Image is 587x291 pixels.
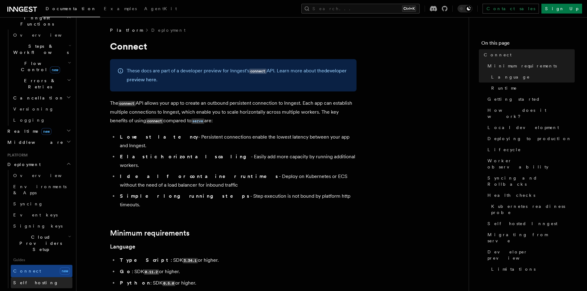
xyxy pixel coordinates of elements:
[11,170,72,181] a: Overview
[11,41,72,58] button: Steps & Workflows
[118,172,357,189] li: - Deploy on Kubernetes or ECS without the need of a load balancer for inbound traffic
[118,192,357,209] li: - Step execution is not bound by platform http timeouts.
[127,67,349,84] p: These docs are part of a developer preview for Inngest's API. Learn more about the .
[491,266,536,272] span: Limitations
[141,2,181,17] a: AgentKit
[301,4,420,14] button: Search...Ctrl+K
[11,277,72,288] a: Self hosting
[11,92,72,103] button: Cancellation
[146,119,163,124] code: connect
[11,265,72,277] a: Connectnew
[120,154,251,160] strong: Elastic horizontal scaling
[11,115,72,126] a: Logging
[118,152,357,170] li: - Easily add more capacity by running additional workers.
[13,280,59,285] span: Self hosting
[13,118,45,123] span: Logging
[487,192,535,198] span: Health checks
[11,60,68,73] span: Flow Control
[487,220,557,227] span: Self hosted Inngest
[485,229,575,246] a: Migrating from serve
[483,4,539,14] a: Contact sales
[5,15,67,27] span: Inngest Functions
[5,30,72,126] div: Inngest Functions
[50,67,60,73] span: new
[489,201,575,218] a: Kubernetes readiness probe
[11,255,72,265] span: Guides
[151,27,185,33] a: Deployment
[110,229,190,237] a: Minimum requirements
[485,172,575,190] a: Syncing and Rollbacks
[485,105,575,122] a: How does it work?
[13,33,77,38] span: Overview
[491,85,517,91] span: Runtime
[5,12,72,30] button: Inngest Functions
[41,128,51,135] span: new
[120,280,150,286] strong: Python
[5,159,72,170] button: Deployment
[144,6,177,11] span: AgentKit
[110,242,135,251] a: Language
[485,190,575,201] a: Health checks
[120,173,279,179] strong: Ideal for container runtimes
[491,203,575,216] span: Kubernetes readiness probe
[481,49,575,60] a: Connect
[485,246,575,264] a: Developer preview
[11,209,72,220] a: Event keys
[487,249,575,261] span: Developer preview
[487,107,575,119] span: How does it work?
[489,83,575,94] a: Runtime
[13,212,58,217] span: Event keys
[60,267,70,275] span: new
[11,43,69,55] span: Steps & Workflows
[485,155,575,172] a: Worker observability
[11,30,72,41] a: Overview
[144,269,159,275] code: 0.11.2
[120,193,250,199] strong: Simpler long running steps
[541,4,582,14] a: Sign Up
[5,153,28,158] span: Platform
[118,133,357,150] li: - Persistent connections enable the lowest latency between your app and Inngest.
[120,269,132,274] strong: Go
[11,103,72,115] a: Versioning
[13,107,54,111] span: Versioning
[11,198,72,209] a: Syncing
[13,201,43,206] span: Syncing
[487,232,575,244] span: Migrating from serve
[120,257,171,263] strong: TypeScript
[11,95,64,101] span: Cancellation
[13,269,41,273] span: Connect
[118,101,136,106] code: connect
[100,2,141,17] a: Examples
[11,75,72,92] button: Errors & Retries
[484,52,512,58] span: Connect
[485,133,575,144] a: Deploying to production
[487,147,521,153] span: Lifecycle
[489,264,575,275] a: Limitations
[118,256,357,265] li: : SDK or higher.
[42,2,100,17] a: Documentation
[11,181,72,198] a: Environments & Apps
[162,281,175,286] code: 0.5.0
[11,220,72,232] a: Signing keys
[11,234,68,253] span: Cloud Providers Setup
[485,94,575,105] a: Getting started
[487,175,575,187] span: Syncing and Rollbacks
[11,78,67,90] span: Errors & Retries
[183,258,198,263] code: 3.34.1
[110,41,357,52] h1: Connect
[485,144,575,155] a: Lifecycle
[118,267,357,276] li: : SDK or higher.
[491,74,530,80] span: Language
[5,137,72,148] button: Middleware
[485,122,575,133] a: Local development
[485,218,575,229] a: Self hosted Inngest
[489,71,575,83] a: Language
[487,158,575,170] span: Worker observability
[191,118,204,123] a: serve
[191,119,204,124] code: serve
[402,6,416,12] kbd: Ctrl+K
[458,5,472,12] button: Toggle dark mode
[485,60,575,71] a: Minimum requirements
[11,232,72,255] button: Cloud Providers Setup
[46,6,96,11] span: Documentation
